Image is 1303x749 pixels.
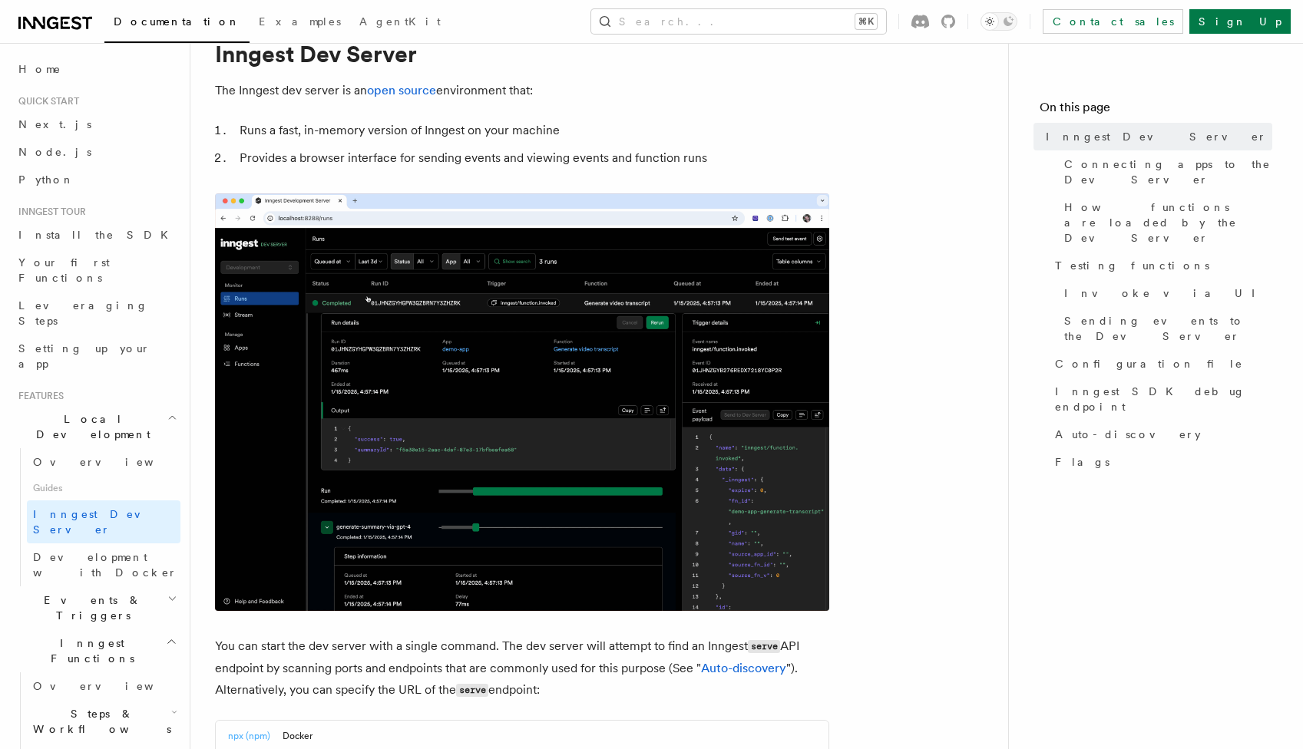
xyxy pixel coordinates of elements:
[12,390,64,402] span: Features
[18,256,110,284] span: Your first Functions
[591,9,886,34] button: Search...⌘K
[1049,350,1272,378] a: Configuration file
[12,629,180,672] button: Inngest Functions
[1064,157,1272,187] span: Connecting apps to the Dev Server
[12,55,180,83] a: Home
[981,12,1017,31] button: Toggle dark mode
[215,80,829,101] p: The Inngest dev server is an environment that:
[12,221,180,249] a: Install the SDK
[12,249,180,292] a: Your first Functions
[12,411,167,442] span: Local Development
[12,111,180,138] a: Next.js
[701,661,786,675] a: Auto-discovery
[855,14,877,29] kbd: ⌘K
[18,342,150,370] span: Setting up your app
[33,456,191,468] span: Overview
[359,15,441,28] span: AgentKit
[1049,252,1272,279] a: Testing functions
[18,146,91,158] span: Node.js
[367,83,436,97] a: open source
[1064,285,1268,301] span: Invoke via UI
[350,5,450,41] a: AgentKit
[1046,129,1267,144] span: Inngest Dev Server
[1058,307,1272,350] a: Sending events to the Dev Server
[1064,200,1272,246] span: How functions are loaded by the Dev Server
[12,292,180,335] a: Leveraging Steps
[215,193,829,611] img: Dev Server Demo
[18,299,148,327] span: Leveraging Steps
[12,405,180,448] button: Local Development
[18,229,177,241] span: Install the SDK
[12,138,180,166] a: Node.js
[1058,150,1272,193] a: Connecting apps to the Dev Server
[12,206,86,218] span: Inngest tour
[104,5,250,43] a: Documentation
[27,448,180,476] a: Overview
[1055,258,1209,273] span: Testing functions
[1055,384,1272,414] span: Inngest SDK debug endpoint
[18,61,61,77] span: Home
[27,672,180,700] a: Overview
[27,706,171,737] span: Steps & Workflows
[259,15,341,28] span: Examples
[1058,193,1272,252] a: How functions are loaded by the Dev Server
[1040,123,1272,150] a: Inngest Dev Server
[33,551,177,579] span: Development with Docker
[27,476,180,500] span: Guides
[250,5,350,41] a: Examples
[18,118,91,130] span: Next.js
[27,500,180,543] a: Inngest Dev Server
[1049,448,1272,476] a: Flags
[1049,421,1272,448] a: Auto-discovery
[12,592,167,623] span: Events & Triggers
[1064,313,1272,344] span: Sending events to the Dev Server
[1055,454,1110,470] span: Flags
[12,448,180,586] div: Local Development
[27,700,180,743] button: Steps & Workflows
[1055,427,1201,442] span: Auto-discovery
[215,635,829,701] p: You can start the dev server with a single command. The dev server will attempt to find an Innges...
[12,166,180,193] a: Python
[12,335,180,378] a: Setting up your app
[1055,356,1243,371] span: Configuration file
[1049,378,1272,421] a: Inngest SDK debug endpoint
[33,508,164,536] span: Inngest Dev Server
[1058,279,1272,307] a: Invoke via UI
[235,147,829,169] li: Provides a browser interface for sending events and viewing events and function runs
[27,543,180,586] a: Development with Docker
[18,173,74,186] span: Python
[33,680,191,692] span: Overview
[114,15,240,28] span: Documentation
[1043,9,1183,34] a: Contact sales
[12,95,79,107] span: Quick start
[215,40,829,68] h1: Inngest Dev Server
[1189,9,1291,34] a: Sign Up
[12,635,166,666] span: Inngest Functions
[748,640,780,653] code: serve
[12,586,180,629] button: Events & Triggers
[235,120,829,141] li: Runs a fast, in-memory version of Inngest on your machine
[1040,98,1272,123] h4: On this page
[456,684,488,697] code: serve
